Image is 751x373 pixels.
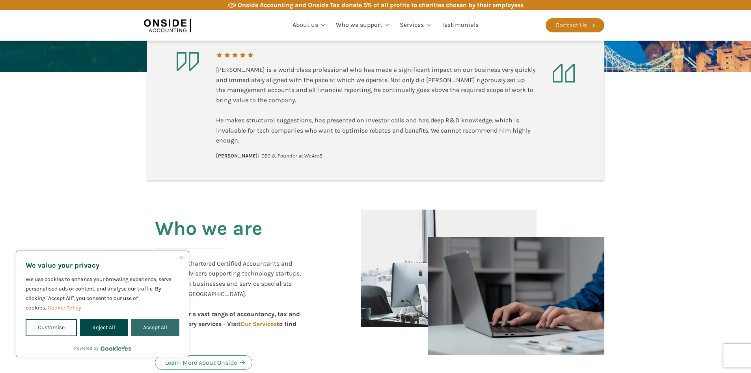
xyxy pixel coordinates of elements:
[179,256,183,259] img: Close
[240,320,277,328] a: Our Services
[144,16,191,34] img: Onside Accounting
[437,12,483,39] a: Testimonials
[26,261,179,270] p: We value your privacy
[101,346,131,351] a: Visit CookieYes website
[216,152,322,160] div: | CEO & Founder at WeAre8
[176,253,186,262] button: Close
[26,319,77,336] button: Customise
[155,310,300,338] b: Onside offer a vast range of accountancy, tax and other advisory services - Visit to find out more.
[395,12,437,39] a: Services
[155,355,252,370] a: Learn More About Onside
[16,251,189,357] div: We value your privacy
[331,12,395,39] a: Who we support
[555,20,587,30] div: Contact Us
[26,275,179,313] p: We use cookies to enhance your browsing experience, serve personalised ads or content, and analys...
[131,319,179,336] button: Accept All
[216,153,257,159] b: [PERSON_NAME]
[546,18,604,32] a: Contact Us
[216,65,535,146] div: [PERSON_NAME] is a world-class professional who has made a significant impact on our business ver...
[165,358,237,368] div: Learn More About Onside
[155,259,307,339] div: Onside are Chartered Certified Accountants and Business Advisers supporting technology startups, ...
[288,12,331,39] a: About us
[155,217,263,259] h2: Who we are
[47,304,82,311] a: Cookie Policy
[74,344,131,352] div: Powered by
[80,319,127,336] button: Reject All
